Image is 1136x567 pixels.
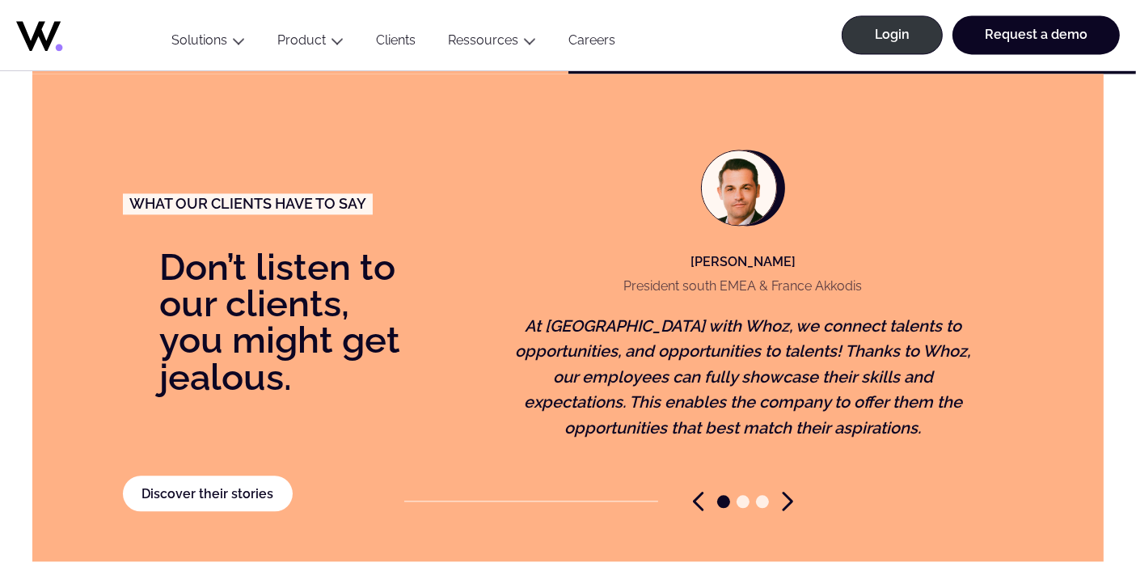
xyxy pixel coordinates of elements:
[552,32,631,54] a: Careers
[488,124,997,491] figure: 1 / 3
[610,280,875,293] p: President south EMEA & France Akkodis
[432,32,552,54] button: Ressources
[448,32,518,48] a: Ressources
[610,252,875,272] p: [PERSON_NAME]
[693,491,704,511] span: Previous slide
[277,32,326,48] a: Product
[842,15,943,54] a: Login
[261,32,360,54] button: Product
[123,476,293,511] a: Discover their stories
[952,15,1120,54] a: Request a demo
[488,314,997,442] p: At [GEOGRAPHIC_DATA] with Whoz, we connect talents to opportunities, and opportunities to talents...
[360,32,432,54] a: Clients
[782,491,793,511] span: Next slide
[129,197,366,211] span: What our clients have to say
[702,150,776,225] img: Capture-decran-2024-02-21-a-11.17.06.png
[155,32,261,54] button: Solutions
[717,495,730,508] span: Go to slide 1
[756,495,769,508] span: Go to slide 3
[1029,460,1113,544] iframe: Chatbot
[123,249,437,396] p: Don’t listen to our clients, you might get jealous.
[737,495,750,508] span: Go to slide 2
